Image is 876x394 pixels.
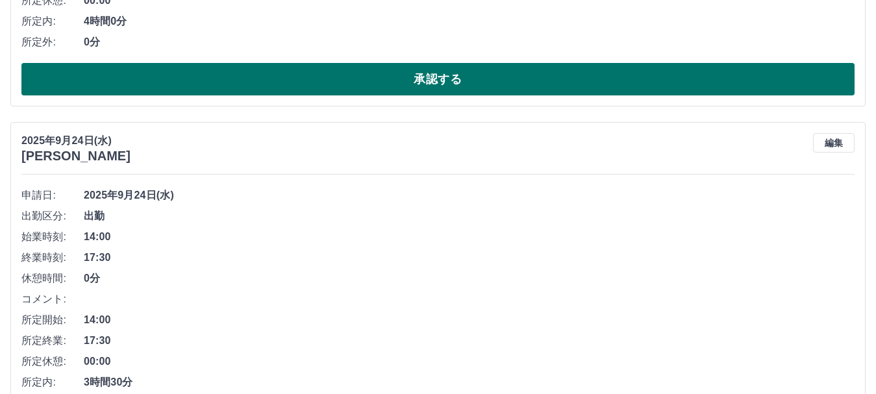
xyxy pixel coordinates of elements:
[21,133,131,149] p: 2025年9月24日(水)
[21,14,84,29] span: 所定内:
[84,208,855,224] span: 出勤
[21,354,84,369] span: 所定休憩:
[813,133,855,153] button: 編集
[21,250,84,265] span: 終業時刻:
[84,312,855,328] span: 14:00
[84,34,855,50] span: 0分
[84,271,855,286] span: 0分
[21,34,84,50] span: 所定外:
[84,229,855,245] span: 14:00
[21,271,84,286] span: 休憩時間:
[84,333,855,349] span: 17:30
[21,229,84,245] span: 始業時刻:
[21,333,84,349] span: 所定終業:
[84,14,855,29] span: 4時間0分
[84,375,855,390] span: 3時間30分
[21,208,84,224] span: 出勤区分:
[21,312,84,328] span: 所定開始:
[84,188,855,203] span: 2025年9月24日(水)
[21,375,84,390] span: 所定内:
[21,63,855,95] button: 承認する
[21,188,84,203] span: 申請日:
[21,291,84,307] span: コメント:
[84,354,855,369] span: 00:00
[84,250,855,265] span: 17:30
[21,149,131,164] h3: [PERSON_NAME]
